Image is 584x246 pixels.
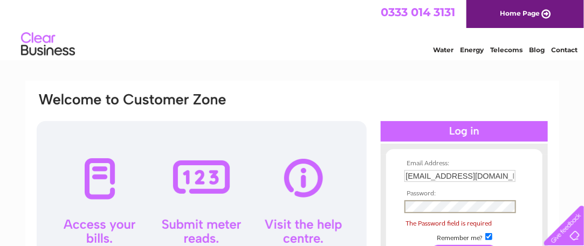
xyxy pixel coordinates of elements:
td: Remember me? [402,231,527,242]
a: Telecoms [490,46,523,54]
th: Email Address: [402,160,527,167]
img: logo.png [20,28,75,61]
a: 0333 014 3131 [381,5,455,19]
a: Energy [460,46,484,54]
a: Blog [529,46,545,54]
th: Password: [402,190,527,198]
a: Contact [551,46,578,54]
span: The Password field is required [406,220,492,227]
div: Clear Business is a trading name of Verastar Limited (registered in [GEOGRAPHIC_DATA] No. 3667643... [38,6,547,52]
a: Water [433,46,454,54]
